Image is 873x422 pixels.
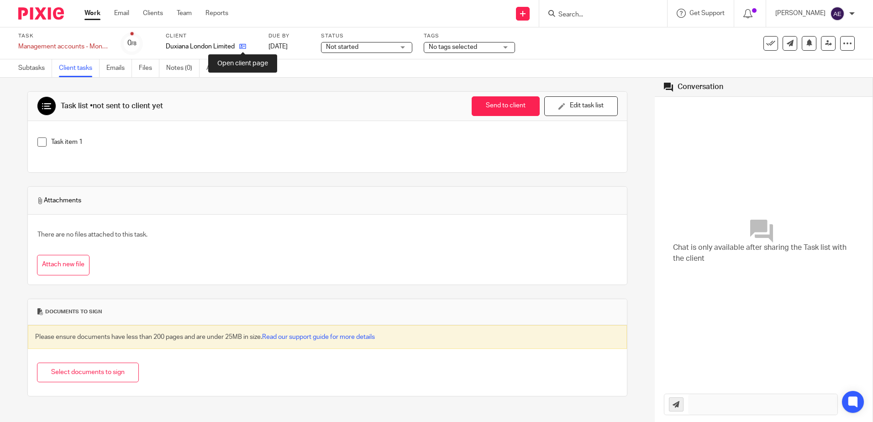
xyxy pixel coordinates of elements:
div: 0 [127,38,137,48]
small: /8 [131,41,137,46]
span: Attachments [37,196,81,205]
div: Management accounts - Monthly [18,42,110,51]
input: Search [557,11,640,19]
a: Team [177,9,192,18]
div: Please ensure documents have less than 200 pages and are under 25MB in size. [28,325,627,349]
button: Edit task list [544,96,618,116]
label: Client [166,32,257,40]
a: Work [84,9,100,18]
p: [PERSON_NAME] [775,9,826,18]
span: Not started [326,44,358,50]
a: Reports [205,9,228,18]
span: not sent to client yet [93,102,163,110]
button: Select documents to sign [37,363,139,382]
div: Conversation [678,82,723,92]
a: Audit logs [206,59,242,77]
a: Subtasks [18,59,52,77]
p: Duxiana London Limited [166,42,235,51]
img: svg%3E [830,6,845,21]
span: Chat is only available after sharing the Task list with the client [673,243,854,264]
span: [DATE] [268,43,288,50]
div: Task list • [61,101,163,111]
a: Clients [143,9,163,18]
a: Files [139,59,159,77]
a: Read our support guide for more details [262,334,375,340]
a: Emails [106,59,132,77]
img: Pixie [18,7,64,20]
a: Notes (0) [166,59,200,77]
label: Task [18,32,110,40]
a: Client tasks [59,59,100,77]
span: Get Support [689,10,725,16]
label: Due by [268,32,310,40]
button: Attach new file [37,255,89,275]
label: Status [321,32,412,40]
button: Send to client [472,96,540,116]
span: There are no files attached to this task. [37,232,147,238]
label: Tags [424,32,515,40]
span: No tags selected [429,44,477,50]
p: Task item 1 [51,137,618,147]
span: Documents to sign [45,308,102,316]
a: Email [114,9,129,18]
